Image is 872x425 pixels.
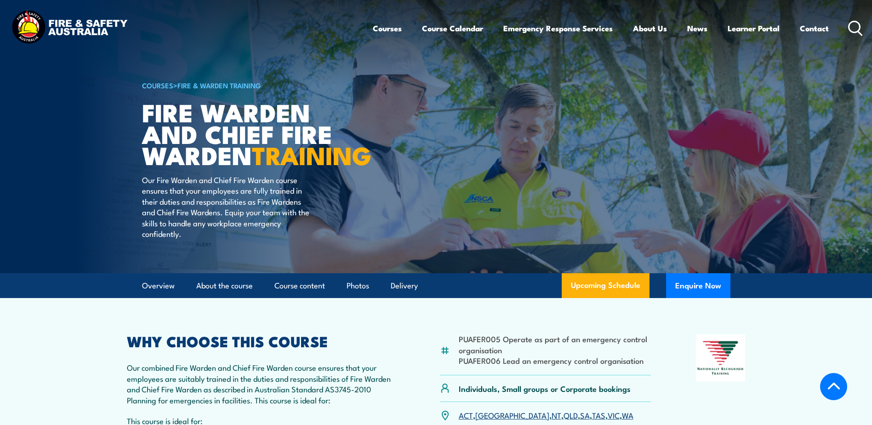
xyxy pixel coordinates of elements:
[580,409,590,420] a: SA
[608,409,620,420] a: VIC
[459,383,631,394] p: Individuals, Small groups or Corporate bookings
[666,273,730,298] button: Enquire Now
[800,16,829,40] a: Contact
[196,274,253,298] a: About the course
[696,334,746,381] img: Nationally Recognised Training logo.
[633,16,667,40] a: About Us
[142,80,369,91] h6: >
[252,135,371,173] strong: TRAINING
[127,362,395,405] p: Our combined Fire Warden and Chief Fire Warden course ensures that your employees are suitably tr...
[459,355,651,366] li: PUAFER006 Lead an emergency control organisation
[347,274,369,298] a: Photos
[373,16,402,40] a: Courses
[564,409,578,420] a: QLD
[459,409,473,420] a: ACT
[391,274,418,298] a: Delivery
[142,174,310,239] p: Our Fire Warden and Chief Fire Warden course ensures that your employees are fully trained in the...
[592,409,605,420] a: TAS
[562,273,650,298] a: Upcoming Schedule
[422,16,483,40] a: Course Calendar
[177,80,261,90] a: Fire & Warden Training
[127,334,395,347] h2: WHY CHOOSE THIS COURSE
[475,409,549,420] a: [GEOGRAPHIC_DATA]
[142,274,175,298] a: Overview
[503,16,613,40] a: Emergency Response Services
[728,16,780,40] a: Learner Portal
[142,101,369,166] h1: Fire Warden and Chief Fire Warden
[459,410,633,420] p: , , , , , , ,
[274,274,325,298] a: Course content
[142,80,173,90] a: COURSES
[622,409,633,420] a: WA
[687,16,707,40] a: News
[552,409,561,420] a: NT
[459,333,651,355] li: PUAFER005 Operate as part of an emergency control organisation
